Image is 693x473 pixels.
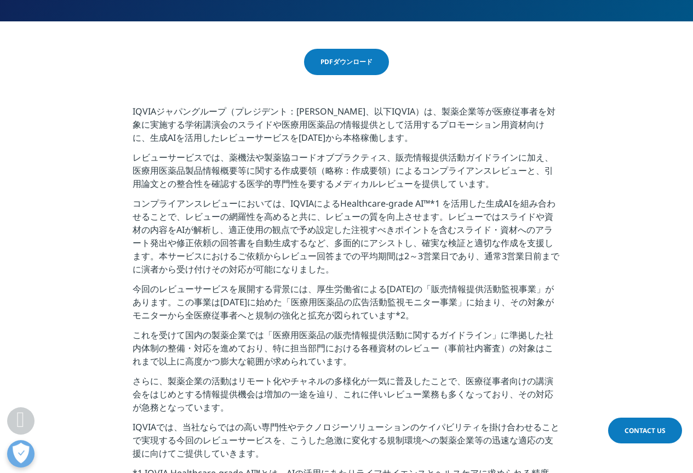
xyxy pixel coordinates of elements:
[133,374,560,420] p: さらに、製薬企業の活動はリモート化やチャネルの多様化が一気に普及したことで、医療従事者向けの講演会をはじめとする情報提供機会は増加の一途を辿り、これに伴いレビュー業務も多くなっており、その対応が...
[133,282,560,328] p: 今回のレビューサービスを展開する背景には、厚生労働省による[DATE]の「販売情報提供活動監視事業」があります。この事業は[DATE]に始めた「医療用医薬品の広告活動監視モニター事業」に始まり、...
[7,440,35,468] button: 優先設定センターを開く
[133,105,560,151] p: IQVIAジャパングループ（プレジデント：[PERSON_NAME]、以下IQVIA）は、製薬企業等が医療従事者を対象に実施する学術講演会のスライドや医療用医薬品の情報提供として活用するプロモー...
[133,151,560,197] p: レビューサービスでは、薬機法や製薬協コードオブプラクティス、販売情報提供活動ガイドラインに加え、医療用医薬品製品情報概要等に関する作成要領（略称：作成要領）によるコンプライアンスレビューと、引用...
[320,57,373,67] span: PDFダウンロード
[133,197,560,282] p: コンプライアンスレビューにおいては、IQVIAによるHealthcare-grade AI™*1 を活用した生成AIを組み合わせることで、レビューの網羅性を高めると共に、レビューの質を向上させま...
[608,418,682,443] a: Contact Us
[133,420,560,466] p: IQVIAでは、当社ならではの高い専門性やテクノロジーソリューションのケイパビリティを掛け合わせることで実現する今回のレビューサービスを、こうした急激に変化する規制環境への製薬企業等の迅速な適応...
[304,49,389,75] a: PDFダウンロード
[133,328,560,374] p: これを受けて国内の製薬企業では「医療用医薬品の販売情報提供活動に関するガイドライン」に準拠した社内体制の整備・対応を進めており、特に担当部門における各種資材のレビュー（事前社内審査）の対象はこれ...
[625,426,666,435] span: Contact Us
